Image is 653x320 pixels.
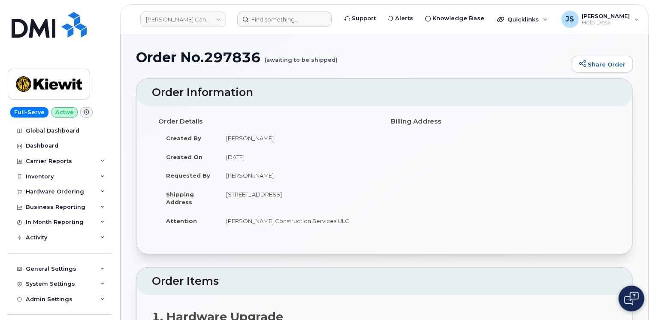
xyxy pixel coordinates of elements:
[166,135,201,142] strong: Created By
[624,292,639,305] img: Open chat
[136,50,568,65] h1: Order No.297836
[166,191,194,206] strong: Shipping Address
[391,118,611,125] h4: Billing Address
[166,154,203,160] strong: Created On
[265,50,338,63] small: (awaiting to be shipped)
[218,185,378,211] td: [STREET_ADDRESS]
[218,166,378,185] td: [PERSON_NAME]
[158,118,378,125] h4: Order Details
[166,172,210,179] strong: Requested By
[572,56,633,73] a: Share Order
[218,148,378,166] td: [DATE]
[152,275,617,287] h2: Order Items
[218,211,378,230] td: [PERSON_NAME] Construction Services ULC
[218,129,378,148] td: [PERSON_NAME]
[152,87,617,99] h2: Order Information
[166,217,197,224] strong: Attention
